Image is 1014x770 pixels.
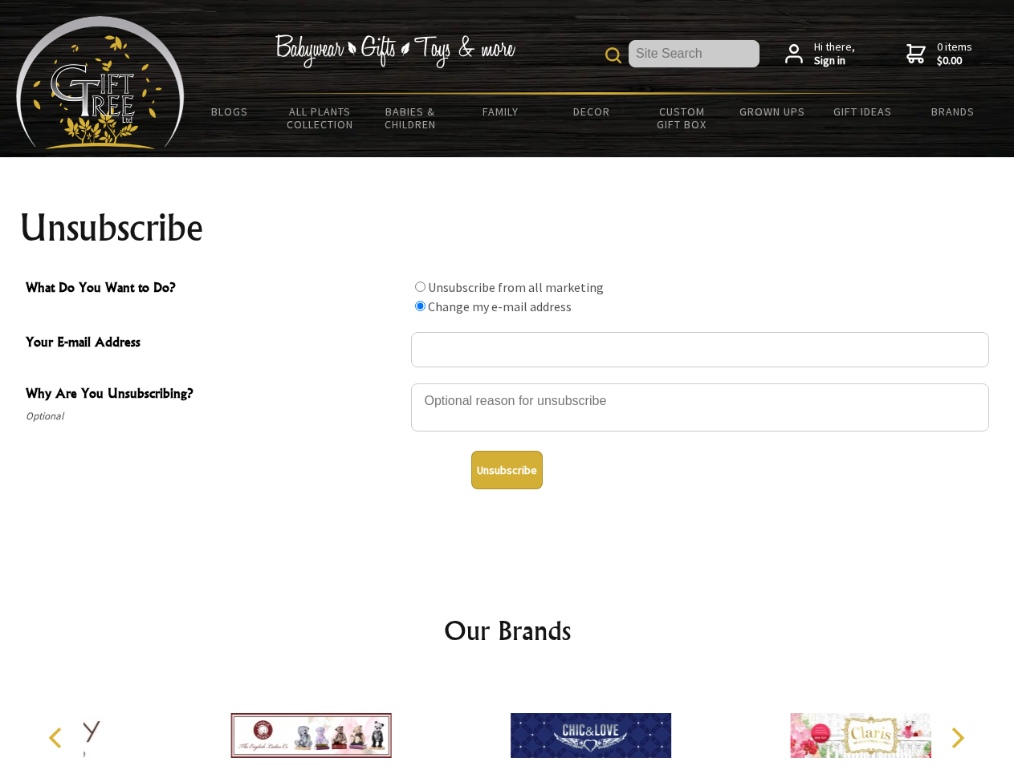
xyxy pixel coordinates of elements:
[19,209,996,247] h1: Unsubscribe
[471,451,543,489] button: Unsubscribe
[411,383,989,432] textarea: Why Are You Unsubscribing?
[937,39,972,68] span: 0 items
[785,40,855,68] a: Hi there,Sign in
[26,278,403,301] span: What Do You Want to Do?
[185,95,275,128] a: BLOGS
[629,40,759,67] input: Site Search
[456,95,547,128] a: Family
[40,720,75,756] button: Previous
[26,332,403,355] span: Your E-mail Address
[26,407,403,426] span: Optional
[727,95,817,128] a: Grown Ups
[275,34,515,68] img: Babywear - Gifts - Toys & more
[939,720,975,756] button: Next
[428,279,604,295] label: Unsubscribe from all marketing
[415,301,426,311] input: What Do You Want to Do?
[415,282,426,292] input: What Do You Want to Do?
[32,611,983,650] h2: Our Brands
[937,54,972,68] strong: $0.00
[428,298,572,314] label: Change my e-mail address
[817,95,908,128] a: Gift Ideas
[26,383,403,407] span: Why Are You Unsubscribing?
[16,16,185,149] img: Babyware - Gifts - Toys and more...
[605,47,621,63] img: product search
[275,95,366,141] a: All Plants Collection
[365,95,456,141] a: Babies & Children
[546,95,637,128] a: Decor
[411,332,989,367] input: Your E-mail Address
[637,95,727,141] a: Custom Gift Box
[908,95,999,128] a: Brands
[814,40,855,68] span: Hi there,
[906,40,972,68] a: 0 items$0.00
[814,54,855,68] strong: Sign in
